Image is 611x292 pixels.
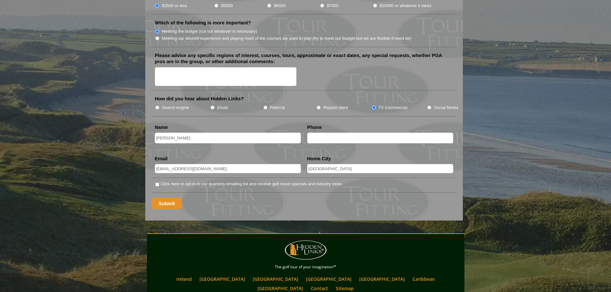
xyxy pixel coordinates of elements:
label: $7000 [327,3,338,9]
label: Name [155,124,168,130]
label: Meeting our desired experience and playing most of the courses we want to play (try to meet our b... [162,35,412,42]
label: Email [217,104,228,111]
label: Search engine [162,104,189,111]
label: TV Commercial [378,104,407,111]
label: Phone [307,124,322,130]
label: $6000 [274,3,285,9]
label: Repeat client [323,104,348,111]
a: [GEOGRAPHIC_DATA] [356,274,408,284]
p: The golf tour of your imagination™ [149,263,463,271]
a: Ireland [173,274,195,284]
a: [GEOGRAPHIC_DATA] [303,274,355,284]
label: $3500 or less [162,3,187,9]
a: [GEOGRAPHIC_DATA] [250,274,301,284]
label: Home City [307,155,331,162]
label: Please advise any specific regions of interest, courses, tours, approximate or exact dates, any s... [155,52,453,65]
label: $5000 [221,3,233,9]
label: Which of the following is more important? [155,20,251,26]
label: Email [155,155,168,162]
label: Meeting the budget (cut out whatever is necessary) [162,28,257,35]
label: Click here to opt-in to our quarterly emailing list and receive golf travel specials and industry... [161,181,342,187]
a: [GEOGRAPHIC_DATA] [196,274,248,284]
input: Submit [152,198,182,209]
label: Referral [270,104,285,111]
label: $10000 or whatever it takes [380,3,431,9]
label: Social Media [434,104,458,111]
a: Caribbean [409,274,438,284]
label: How did you hear about Hidden Links? [155,96,244,102]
